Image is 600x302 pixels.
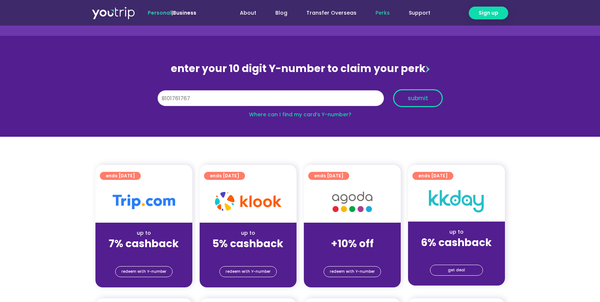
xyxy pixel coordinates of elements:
[330,267,375,277] span: redeem with Y-number
[310,250,395,258] div: (for stays only)
[297,6,366,20] a: Transfer Overseas
[421,235,492,250] strong: 6% cashback
[173,9,196,16] a: Business
[469,7,508,19] a: Sign up
[205,250,291,258] div: (for stays only)
[331,237,374,251] strong: +10% off
[230,6,266,20] a: About
[346,229,359,237] span: up to
[399,6,440,20] a: Support
[324,266,381,277] a: redeem with Y-number
[314,172,343,180] span: ends [DATE]
[414,249,499,257] div: (for stays only)
[100,172,141,180] a: ends [DATE]
[414,228,499,236] div: up to
[219,266,277,277] a: redeem with Y-number
[226,267,271,277] span: redeem with Y-number
[205,229,291,237] div: up to
[249,111,351,118] a: Where can I find my card’s Y-number?
[115,266,173,277] a: redeem with Y-number
[101,229,186,237] div: up to
[210,172,239,180] span: ends [DATE]
[366,6,399,20] a: Perks
[204,172,245,180] a: ends [DATE]
[148,9,196,16] span: |
[393,89,443,107] button: submit
[448,265,465,275] span: get deal
[148,9,171,16] span: Personal
[109,237,179,251] strong: 7% cashback
[216,6,440,20] nav: Menu
[158,89,443,113] form: Y Number
[430,265,483,276] a: get deal
[101,250,186,258] div: (for stays only)
[212,237,283,251] strong: 5% cashback
[418,172,448,180] span: ends [DATE]
[266,6,297,20] a: Blog
[106,172,135,180] span: ends [DATE]
[412,172,453,180] a: ends [DATE]
[121,267,166,277] span: redeem with Y-number
[408,95,428,101] span: submit
[479,9,498,17] span: Sign up
[308,172,349,180] a: ends [DATE]
[158,90,384,106] input: 10 digit Y-number (e.g. 8123456789)
[154,59,446,78] div: enter your 10 digit Y-number to claim your perk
